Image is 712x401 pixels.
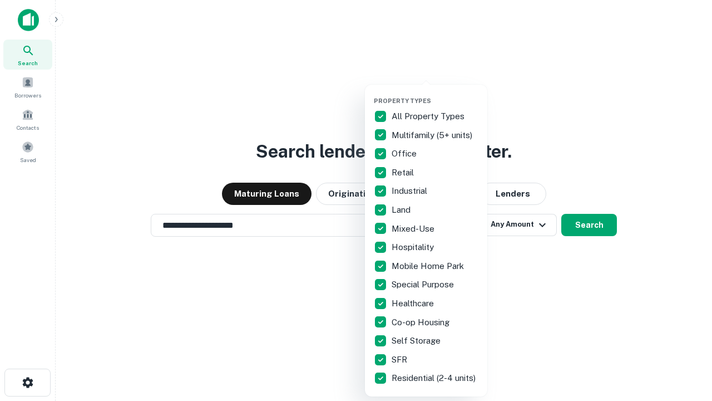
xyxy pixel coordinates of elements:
p: Residential (2-4 units) [392,371,478,385]
p: Mobile Home Park [392,260,466,273]
p: Hospitality [392,241,436,254]
p: SFR [392,353,409,366]
p: Office [392,147,419,160]
p: Self Storage [392,334,443,348]
span: Property Types [374,97,431,104]
p: Co-op Housing [392,316,452,329]
iframe: Chat Widget [656,312,712,365]
p: Multifamily (5+ units) [392,129,474,142]
p: Healthcare [392,297,436,310]
p: All Property Types [392,110,467,123]
p: Industrial [392,184,429,198]
p: Retail [392,166,416,179]
p: Special Purpose [392,278,456,291]
p: Land [392,203,413,217]
p: Mixed-Use [392,222,437,236]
